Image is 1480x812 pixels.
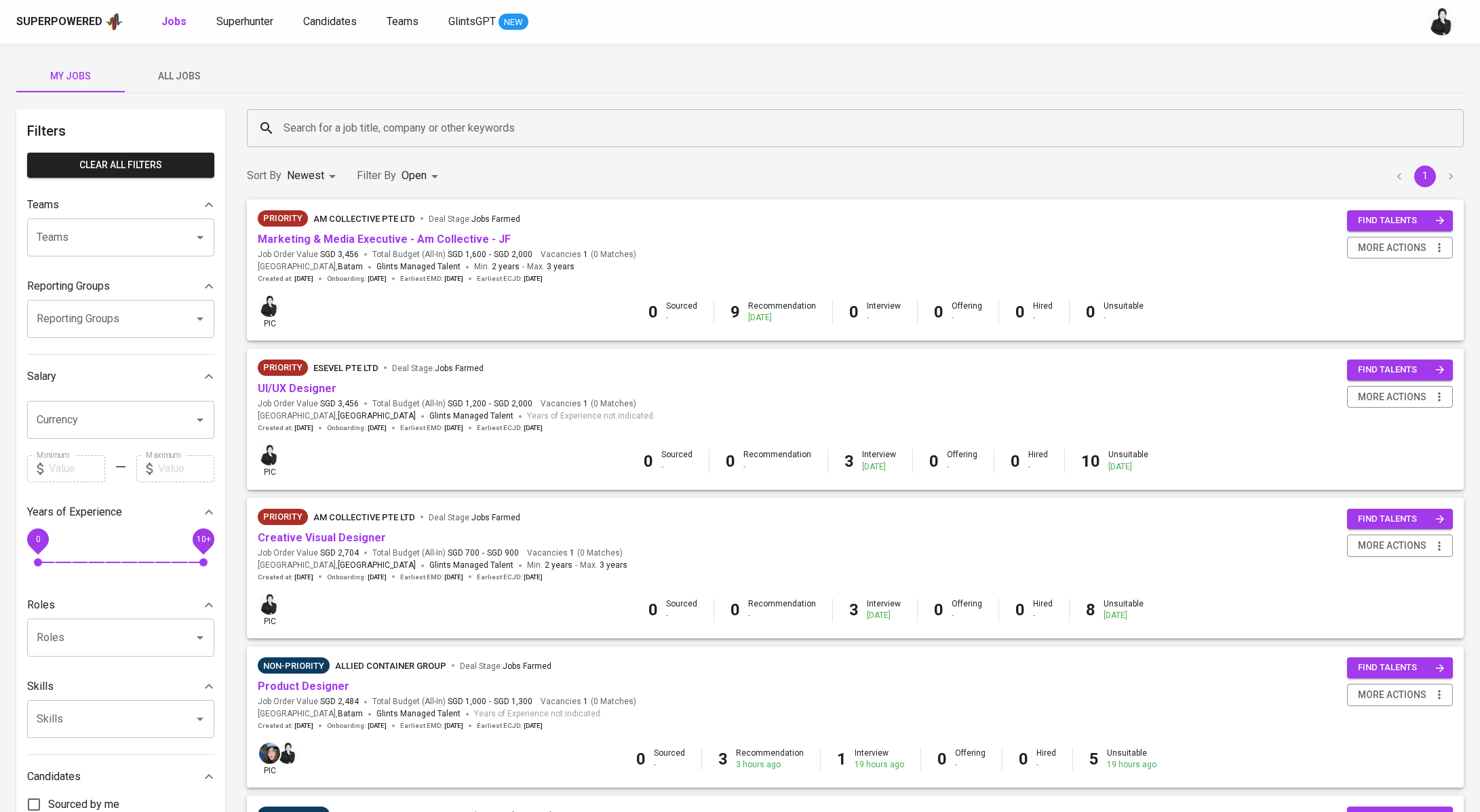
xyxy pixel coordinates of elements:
[258,423,313,433] span: Created at :
[937,750,947,769] b: 0
[258,233,511,246] a: Marketing & Media Executive - Am Collective - JF
[541,249,636,260] span: Vacancies ( 0 Matches )
[952,312,982,324] div: -
[748,301,816,324] div: Recommendation
[327,721,387,731] span: Onboarding :
[547,262,575,271] span: 3 years
[1347,684,1453,706] button: more actions
[448,696,486,708] span: SGD 1,000
[258,657,330,674] div: Pending Client’s Feedback
[487,547,519,559] span: SGD 900
[376,709,461,718] span: Glints Managed Talent
[24,68,117,85] span: My Jobs
[313,363,378,373] span: ESEVEL PTE LTD
[27,153,214,178] button: Clear All filters
[494,398,532,410] span: SGD 2,000
[320,249,359,260] span: SGD 3,456
[837,750,846,769] b: 1
[482,547,484,559] span: -
[161,14,189,31] a: Jobs
[372,249,532,260] span: Total Budget (All-In)
[1015,600,1025,619] b: 0
[1019,750,1028,769] b: 0
[1358,687,1426,703] span: more actions
[313,214,415,224] span: AM Collective Pte Ltd
[448,15,496,28] span: GlintsGPT
[1428,8,1456,35] img: medwi@glints.com
[387,14,421,31] a: Teams
[1358,511,1445,527] span: find talents
[654,748,685,771] div: Sourced
[327,423,387,433] span: Onboarding :
[258,741,281,777] div: pic
[258,249,359,260] span: Job Order Value
[258,547,359,559] span: Job Order Value
[313,512,415,522] span: AM Collective Pte Ltd
[448,249,486,260] span: SGD 1,600
[387,15,418,28] span: Teams
[105,12,123,32] img: app logo
[743,461,811,473] div: -
[731,600,740,619] b: 0
[855,748,904,771] div: Interview
[731,303,740,322] b: 9
[27,763,214,790] div: Candidates
[743,449,811,472] div: Recommendation
[1036,759,1056,771] div: -
[855,759,904,771] div: 19 hours ago
[320,696,359,708] span: SGD 2,484
[934,600,943,619] b: 0
[1347,535,1453,557] button: more actions
[258,531,386,544] a: Creative Visual Designer
[489,249,491,260] span: -
[258,260,363,274] span: [GEOGRAPHIC_DATA] ,
[477,721,543,731] span: Earliest ECJD :
[1107,748,1156,771] div: Unsuitable
[581,696,588,708] span: 1
[718,750,728,769] b: 3
[259,296,280,317] img: medwi@glints.com
[258,274,313,284] span: Created at :
[636,750,646,769] b: 0
[1347,210,1453,231] button: find talents
[448,14,528,31] a: GlintsGPT NEW
[258,361,308,374] span: Priority
[849,600,859,619] b: 3
[258,573,313,582] span: Created at :
[1386,166,1464,187] nav: pagination navigation
[503,661,551,671] span: Jobs Farmed
[216,15,273,28] span: Superhunter
[368,573,387,582] span: [DATE]
[294,721,313,731] span: [DATE]
[38,157,203,174] span: Clear All filters
[368,423,387,433] span: [DATE]
[1081,452,1100,471] b: 10
[1028,461,1048,473] div: -
[1108,449,1148,472] div: Unsuitable
[524,423,543,433] span: [DATE]
[133,68,225,85] span: All Jobs
[1015,303,1025,322] b: 0
[444,721,463,731] span: [DATE]
[258,382,336,395] a: UI/UX Designer
[258,592,281,627] div: pic
[1104,610,1144,621] div: [DATE]
[258,360,308,376] div: New Job received from Demand Team
[661,461,693,473] div: -
[474,262,520,271] span: Min.
[867,301,901,324] div: Interview
[1347,237,1453,259] button: more actions
[494,249,532,260] span: SGD 2,000
[1036,748,1056,771] div: Hired
[1033,312,1053,324] div: -
[338,708,363,721] span: Batam
[429,560,513,570] span: Glints Managed Talent
[27,769,81,785] p: Candidates
[327,274,387,284] span: Onboarding :
[748,312,816,324] div: [DATE]
[294,423,313,433] span: [DATE]
[49,455,105,482] input: Value
[844,452,854,471] b: 3
[258,210,308,227] div: New Job received from Demand Team
[1358,362,1445,378] span: find talents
